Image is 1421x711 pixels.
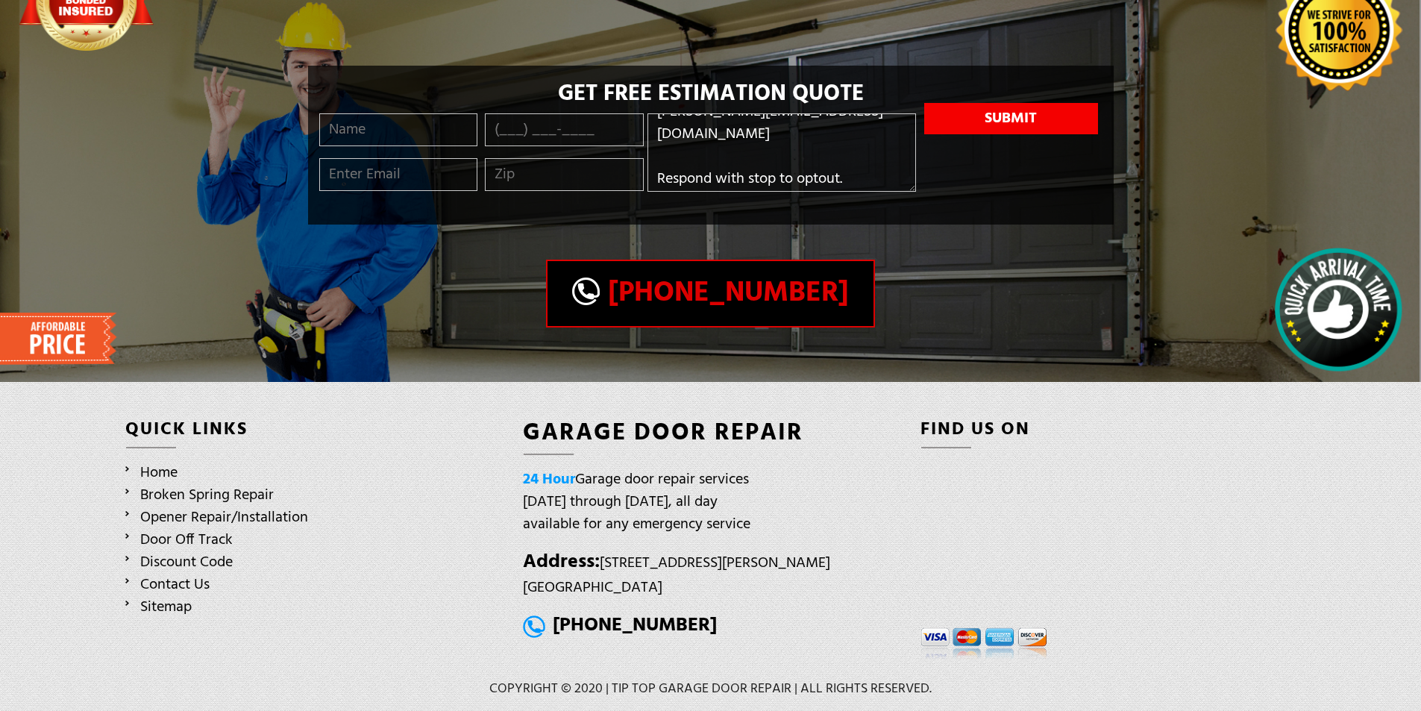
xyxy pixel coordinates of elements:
[550,263,871,324] a: [PHONE_NUMBER]
[953,627,982,660] img: pay2.png
[125,419,501,441] h4: QUICK LINKS
[319,113,478,146] input: Name
[572,278,600,305] img: call.png
[485,113,644,146] input: (___) ___-____
[523,469,898,536] p: Garage door repair services [DATE] through [DATE], all day available for any emergency service
[523,547,600,577] strong: Address:
[523,610,717,641] a: [PHONE_NUMBER]
[133,483,274,507] a: Broken Spring Repair
[316,81,1106,107] h2: Get Free Estimation Quote
[1017,627,1047,660] img: pay4.png
[985,627,1014,660] img: pay3.png
[920,419,1296,441] h4: Find us on
[319,158,478,191] input: Enter Email
[485,158,644,191] input: Zip
[133,551,233,574] a: Discount Code
[133,573,210,597] a: Contact Us
[523,419,898,448] h4: Garage Door Repair
[523,548,898,599] p: [STREET_ADDRESS][PERSON_NAME] [GEOGRAPHIC_DATA]
[920,627,950,660] img: pay1.png
[133,528,233,552] a: Door Off Track
[133,506,308,530] a: Opener Repair/Installation
[523,468,575,492] span: 24 Hour
[133,461,178,485] a: Home
[924,103,1098,134] button: Submit
[133,595,192,619] a: Sitemap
